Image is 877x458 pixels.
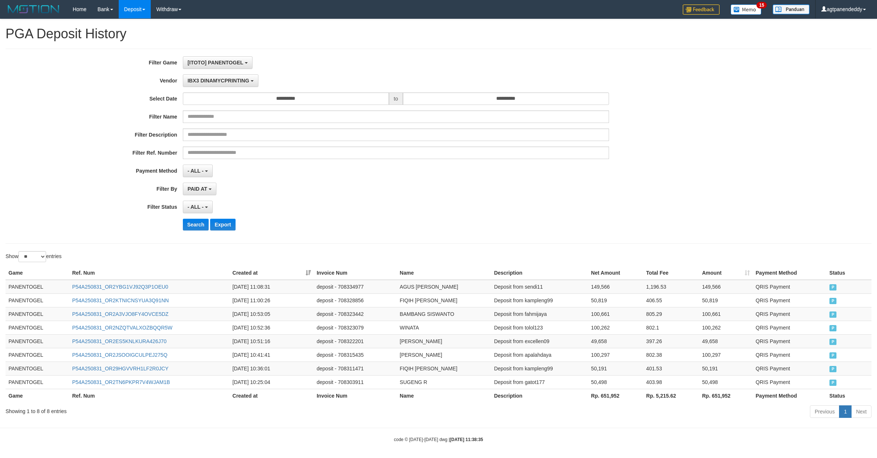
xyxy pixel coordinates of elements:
[491,321,588,334] td: Deposit from tolol123
[230,362,314,375] td: [DATE] 10:36:01
[188,204,204,210] span: - ALL -
[491,389,588,402] th: Description
[230,280,314,294] td: [DATE] 11:08:31
[397,348,491,362] td: [PERSON_NAME]
[188,168,204,174] span: - ALL -
[829,380,837,386] span: PAID
[314,266,397,280] th: Invoice Num
[389,92,403,105] span: to
[491,334,588,348] td: Deposit from excellen09
[230,389,314,402] th: Created at
[72,311,168,317] a: P54A250831_OR2A3VJO8FY4OVCE5DZ
[753,266,826,280] th: Payment Method
[188,78,249,84] span: IBX3 DINAMYCPRINTING
[72,325,173,331] a: P54A250831_OR2NZQTVALXOZBQQR5W
[6,27,871,41] h1: PGA Deposit History
[753,375,826,389] td: QRIS Payment
[753,321,826,334] td: QRIS Payment
[230,375,314,389] td: [DATE] 10:25:04
[183,183,216,195] button: PAID AT
[230,307,314,321] td: [DATE] 10:53:05
[829,339,837,345] span: PAID
[183,74,258,87] button: IBX3 DINAMYCPRINTING
[588,362,643,375] td: 50,191
[397,280,491,294] td: AGUS [PERSON_NAME]
[69,389,230,402] th: Ref. Num
[588,389,643,402] th: Rp. 651,952
[491,266,588,280] th: Description
[72,352,167,358] a: P54A250831_OR2JSOOIGCULPEJ275Q
[810,405,839,418] a: Previous
[450,437,483,442] strong: [DATE] 11:38:35
[491,280,588,294] td: Deposit from sendi11
[753,389,826,402] th: Payment Method
[397,362,491,375] td: FIQIH [PERSON_NAME]
[18,251,46,262] select: Showentries
[6,405,360,415] div: Showing 1 to 8 of 8 entries
[753,334,826,348] td: QRIS Payment
[699,389,752,402] th: Rp. 651,952
[397,389,491,402] th: Name
[839,405,852,418] a: 1
[6,307,69,321] td: PANENTOGEL
[314,375,397,389] td: deposit - 708303911
[72,297,169,303] a: P54A250831_OR2KTNICNSYUA3Q91NN
[643,266,699,280] th: Total Fee
[643,362,699,375] td: 401.53
[643,293,699,307] td: 406.55
[6,334,69,348] td: PANENTOGEL
[314,389,397,402] th: Invoice Num
[753,293,826,307] td: QRIS Payment
[756,2,766,8] span: 15
[6,266,69,280] th: Game
[643,334,699,348] td: 397.26
[773,4,810,14] img: panduan.png
[6,321,69,334] td: PANENTOGEL
[588,348,643,362] td: 100,297
[699,280,752,294] td: 149,566
[643,307,699,321] td: 805.29
[699,321,752,334] td: 100,262
[829,311,837,318] span: PAID
[683,4,720,15] img: Feedback.jpg
[6,348,69,362] td: PANENTOGEL
[210,219,235,230] button: Export
[314,334,397,348] td: deposit - 708322201
[6,362,69,375] td: PANENTOGEL
[753,348,826,362] td: QRIS Payment
[588,321,643,334] td: 100,262
[314,293,397,307] td: deposit - 708328856
[397,293,491,307] td: FIQIH [PERSON_NAME]
[230,293,314,307] td: [DATE] 11:00:26
[699,334,752,348] td: 49,658
[230,334,314,348] td: [DATE] 10:51:16
[188,60,243,66] span: [ITOTO] PANENTOGEL
[397,307,491,321] td: BAMBANG SISWANTO
[394,437,483,442] small: code © [DATE]-[DATE] dwg |
[188,186,207,192] span: PAID AT
[397,266,491,280] th: Name
[314,307,397,321] td: deposit - 708323442
[851,405,871,418] a: Next
[69,266,230,280] th: Ref. Num
[397,375,491,389] td: SUGENG R
[183,165,213,177] button: - ALL -
[6,280,69,294] td: PANENTOGEL
[588,307,643,321] td: 100,661
[183,201,213,213] button: - ALL -
[699,348,752,362] td: 100,297
[230,266,314,280] th: Created at: activate to sort column ascending
[643,375,699,389] td: 403.98
[491,307,588,321] td: Deposit from fahmijaya
[699,293,752,307] td: 50,819
[491,293,588,307] td: Deposit from kampleng99
[397,321,491,334] td: WINATA
[230,321,314,334] td: [DATE] 10:52:36
[314,321,397,334] td: deposit - 708323079
[6,251,62,262] label: Show entries
[588,375,643,389] td: 50,498
[72,366,168,371] a: P54A250831_OR29HGVVRH1LF2R0JCY
[314,280,397,294] td: deposit - 708334977
[230,348,314,362] td: [DATE] 10:41:41
[72,379,170,385] a: P54A250831_OR2TN6PKPR7V4WJAM1B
